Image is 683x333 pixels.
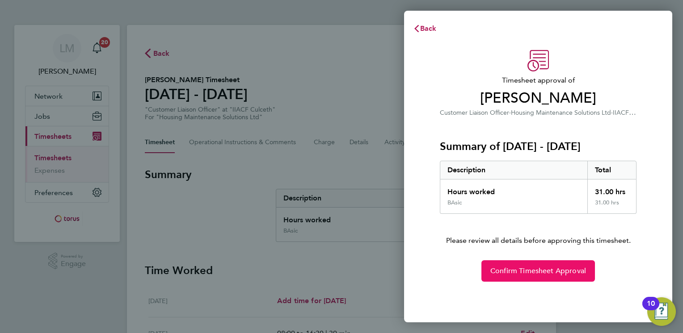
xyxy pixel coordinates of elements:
div: 10 [647,304,655,315]
div: 31.00 hrs [587,199,637,213]
span: Housing Maintenance Solutions Ltd [511,109,611,117]
span: Back [420,24,437,33]
span: Timesheet approval of [440,75,637,86]
div: Total [587,161,637,179]
button: Back [404,20,446,37]
div: Summary of 25 - 31 Aug 2025 [440,161,637,214]
h3: Summary of [DATE] - [DATE] [440,139,637,154]
p: Please review all details before approving this timesheet. [429,214,647,246]
span: IIACF Culceth [613,108,653,117]
span: [PERSON_NAME] [440,89,637,107]
button: Open Resource Center, 10 new notifications [647,297,676,326]
span: · [509,109,511,117]
span: Confirm Timesheet Approval [490,266,586,275]
span: Customer Liaison Officer [440,109,509,117]
button: Confirm Timesheet Approval [481,260,595,282]
div: Hours worked [440,179,587,199]
div: BAsic [447,199,462,206]
span: · [611,109,613,117]
div: 31.00 hrs [587,179,637,199]
div: Description [440,161,587,179]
